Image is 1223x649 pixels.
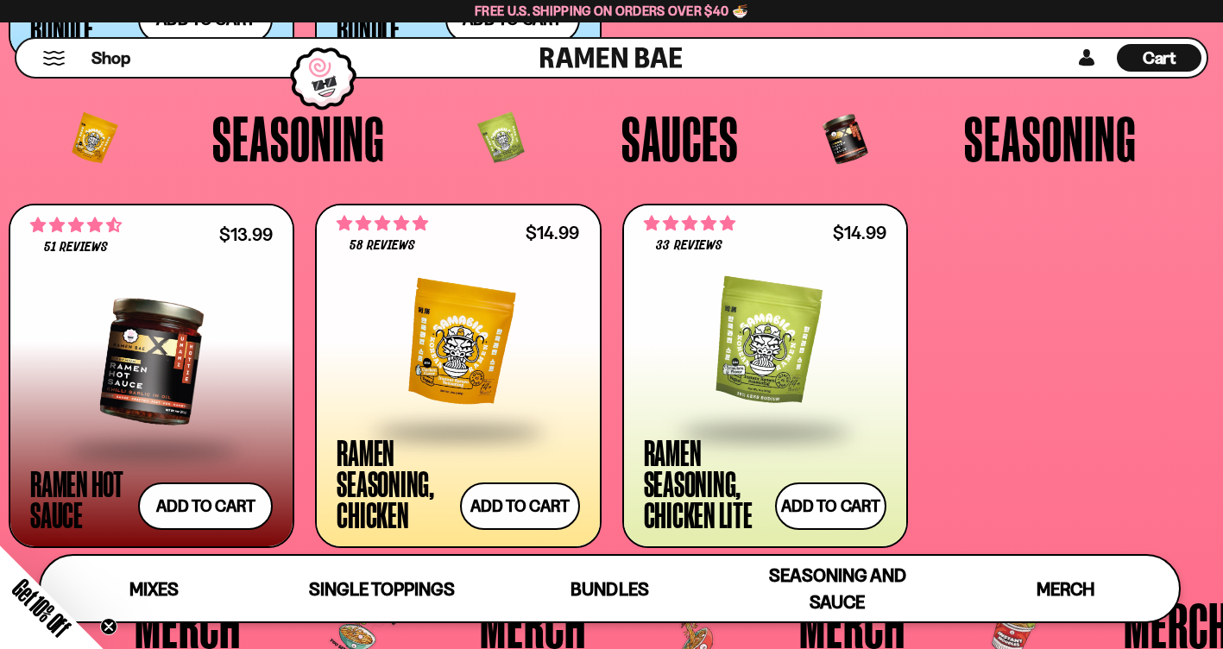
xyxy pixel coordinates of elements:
span: Seasoning [964,106,1137,170]
button: Add to cart [775,482,886,530]
div: $13.99 [219,226,273,243]
a: Seasoning and Sauce [723,556,951,621]
a: 4.83 stars 58 reviews $14.99 Ramen Seasoning, Chicken Add to cart [315,204,601,548]
span: Single Toppings [309,578,455,600]
span: 4.71 stars [30,214,122,236]
span: Get 10% Off [8,574,75,641]
div: $14.99 [833,224,886,241]
span: 5.00 stars [644,212,735,235]
a: 5.00 stars 33 reviews $14.99 Ramen Seasoning, Chicken Lite Add to cart [622,204,908,548]
span: 51 reviews [44,241,108,255]
span: Bundles [571,578,648,600]
div: Ramen Seasoning, Chicken [337,437,451,530]
div: Ramen Seasoning, Chicken Lite [644,437,767,530]
button: Add to cart [138,482,273,530]
span: Merch [1037,578,1094,600]
span: Cart [1143,47,1176,68]
div: $14.99 [526,224,579,241]
a: Bundles [496,556,724,621]
a: Mixes [41,556,268,621]
span: Shop [91,47,130,70]
span: Seasoning [212,106,385,170]
span: 33 reviews [656,239,722,253]
button: Add to cart [460,482,579,530]
button: Close teaser [100,618,117,635]
span: 4.83 stars [337,212,428,235]
a: Merch [951,556,1179,621]
a: 4.71 stars 51 reviews $13.99 Ramen Hot Sauce Add to cart [9,204,294,548]
span: Seasoning and Sauce [769,564,906,613]
button: Mobile Menu Trigger [42,51,66,66]
span: Mixes [129,578,179,600]
span: Sauces [621,106,739,170]
span: Free U.S. Shipping on Orders over $40 🍜 [475,3,748,19]
a: Single Toppings [268,556,496,621]
div: Ramen Hot Sauce [30,468,129,530]
span: 58 reviews [350,239,415,253]
a: Cart [1117,39,1201,77]
a: Shop [91,44,130,72]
